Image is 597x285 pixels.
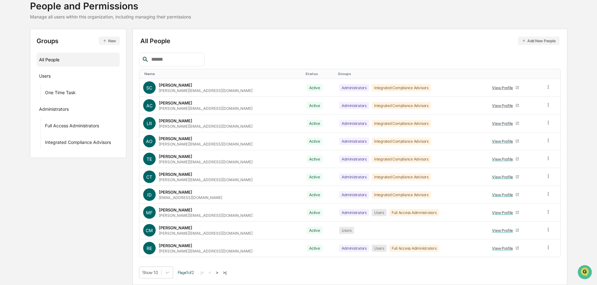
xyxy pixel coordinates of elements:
a: View Profile [489,101,522,110]
a: 🔎Data Lookup [4,88,42,99]
a: Powered byPylon [44,106,76,111]
div: [PERSON_NAME] [159,154,192,159]
div: Active [307,120,323,127]
div: [PERSON_NAME][EMAIL_ADDRESS][DOMAIN_NAME] [159,124,253,129]
div: Integrated Compliance Advisors [372,173,431,181]
a: View Profile [489,243,522,253]
div: [PERSON_NAME] [159,225,192,230]
span: MF [146,210,153,215]
div: [PERSON_NAME][EMAIL_ADDRESS][DOMAIN_NAME] [159,231,253,236]
div: [PERSON_NAME] [159,100,192,105]
div: View Profile [492,157,515,161]
span: Attestations [52,79,78,85]
div: View Profile [492,192,515,197]
a: 🗄️Attestations [43,76,80,88]
div: [EMAIL_ADDRESS][DOMAIN_NAME] [159,195,222,200]
a: View Profile [489,154,522,164]
div: Manage all users within this organization, including managing their permissions [30,14,191,19]
button: < [207,270,213,275]
a: View Profile [489,190,522,200]
p: How can we help? [6,13,114,23]
div: Toggle SortBy [144,72,300,76]
div: Administrators [39,106,69,114]
div: 🖐️ [6,79,11,84]
div: 🔎 [6,91,11,96]
button: >| [221,270,228,275]
div: Integrated Compliance Advisors [372,120,431,127]
div: View Profile [492,121,515,126]
div: Integrated Compliance Advisors [372,138,431,145]
div: Integrated Compliance Advisors [45,140,111,147]
div: [PERSON_NAME] [159,172,192,177]
div: Administrators [339,102,369,109]
img: 1746055101610-c473b297-6a78-478c-a979-82029cc54cd1 [6,48,18,59]
div: Active [307,155,323,163]
div: [PERSON_NAME][EMAIL_ADDRESS][DOMAIN_NAME] [159,249,253,253]
div: Administrators [339,138,369,145]
div: Full Access Administrators [389,245,439,252]
div: Integrated Compliance Advisors [372,191,431,198]
div: Users [339,227,354,234]
div: All People [140,37,559,45]
div: [PERSON_NAME] [159,83,192,88]
a: View Profile [489,172,522,182]
span: AC [146,103,153,108]
span: ID [147,192,152,197]
a: 🖐️Preclearance [4,76,43,88]
div: Full Access Administrators [389,209,439,216]
div: [PERSON_NAME] [159,118,192,123]
div: We're available if you need us! [21,54,79,59]
a: View Profile [489,83,522,93]
div: [PERSON_NAME][EMAIL_ADDRESS][DOMAIN_NAME] [159,142,253,146]
div: Users [372,245,387,252]
span: RE [147,246,152,251]
div: One Time Task [45,90,76,97]
div: Administrators [339,245,369,252]
div: Integrated Compliance Advisors [372,155,431,163]
div: Active [307,209,323,216]
div: 🗄️ [45,79,50,84]
div: View Profile [492,210,515,215]
button: |< [199,270,206,275]
iframe: Open customer support [577,264,594,281]
span: CT [146,174,152,180]
span: TE [147,156,152,162]
div: View Profile [492,103,515,108]
div: Active [307,227,323,234]
div: Administrators [339,173,369,181]
div: Users [372,209,387,216]
div: Active [307,138,323,145]
div: [PERSON_NAME] [159,207,192,212]
div: Administrators [339,191,369,198]
div: View Profile [492,85,515,90]
button: > [214,270,220,275]
div: Toggle SortBy [547,72,558,76]
div: View Profile [492,228,515,233]
a: View Profile [489,119,522,128]
div: [PERSON_NAME] [159,190,192,195]
div: [PERSON_NAME] [159,136,192,141]
div: Toggle SortBy [305,72,333,76]
div: Administrators [339,155,369,163]
div: Start new chat [21,48,103,54]
span: Pylon [62,106,76,111]
span: Preclearance [13,79,40,85]
button: Start new chat [106,50,114,57]
a: View Profile [489,226,522,235]
div: Integrated Compliance Advisors [372,102,431,109]
div: Administrators [339,209,369,216]
div: [PERSON_NAME][EMAIL_ADDRESS][DOMAIN_NAME] [159,88,253,93]
div: [PERSON_NAME][EMAIL_ADDRESS][DOMAIN_NAME] [159,177,253,182]
div: Toggle SortBy [338,72,483,76]
div: Full Access Administrators [45,123,99,130]
div: [PERSON_NAME][EMAIL_ADDRESS][DOMAIN_NAME] [159,106,253,111]
input: Clear [16,28,103,35]
a: View Profile [489,136,522,146]
div: Administrators [339,120,369,127]
span: SC [146,85,152,90]
div: [PERSON_NAME] [159,243,192,248]
div: [PERSON_NAME][EMAIL_ADDRESS][DOMAIN_NAME] [159,213,253,218]
div: View Profile [492,175,515,179]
